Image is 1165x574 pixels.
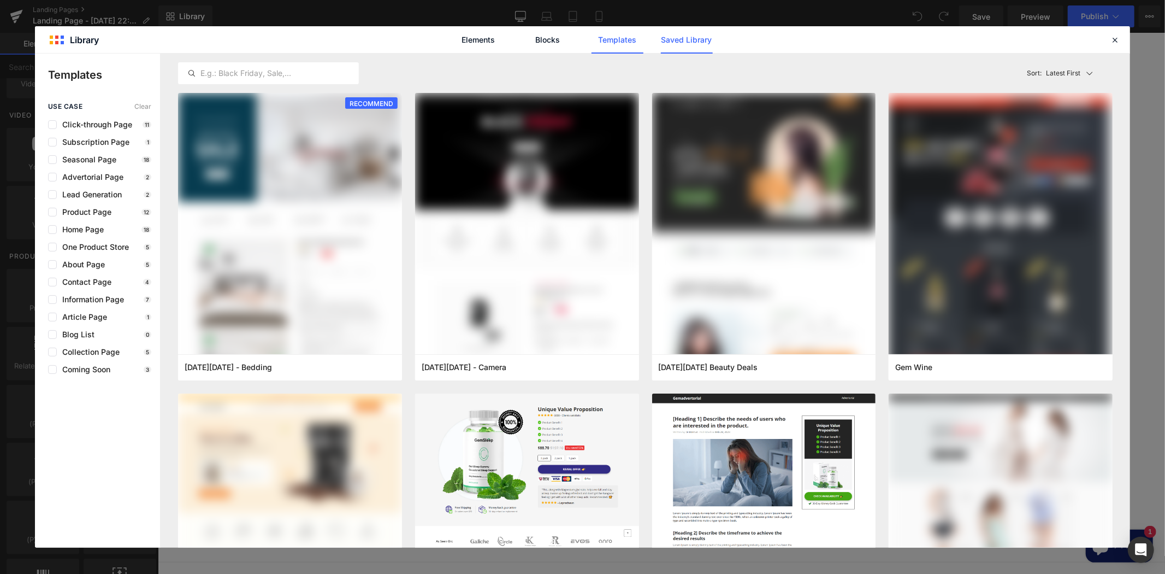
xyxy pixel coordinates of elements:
[279,11,414,34] summary: 最新のコンテスト Competitions
[144,244,151,250] p: 5
[1023,62,1113,84] button: Latest FirstSort:Latest First
[144,191,151,198] p: 2
[57,330,94,339] span: Blog List
[652,93,876,394] img: bb39deda-7990-40f7-8e83-51ac06fbe917.png
[144,366,151,373] p: 3
[762,33,786,57] summary: 検索
[592,26,643,54] a: Templates
[57,225,104,234] span: Home Page
[285,17,399,27] span: 最新のコンテスト Competitions
[193,172,814,185] p: Start building your page
[57,260,105,269] span: About Page
[453,26,505,54] a: Elements
[285,63,456,73] span: 【イギリス サマーキャンプ】XUK Camps [DATE]
[144,261,151,268] p: 5
[57,295,124,304] span: Information Page
[185,362,272,372] span: Cyber Monday - Bedding
[279,57,462,80] a: 【イギリス サマーキャンプ】XUK Camps [DATE]
[1046,68,1081,78] p: Latest First
[895,362,932,372] span: Gem Wine
[48,103,82,110] span: use case
[57,313,107,321] span: Article Page
[659,362,758,372] span: Black Friday Beauty Deals
[413,11,493,34] a: 会社概要 About us
[193,336,814,343] p: or Drag & Drop elements from left sidebar
[57,173,123,181] span: Advertorial Page
[345,97,398,110] span: RECOMMEND
[57,120,132,129] span: Click-through Page
[1128,537,1154,563] div: Open Intercom Messenger
[285,40,399,50] span: 歴代受賞者 GASCA Elite Winners
[144,349,151,355] p: 5
[57,155,116,164] span: Seasonal Page
[203,31,263,61] img: GASCA-japan
[145,139,151,145] p: 1
[57,208,111,216] span: Product Page
[889,93,1113,394] img: 415fe324-69a9-4270-94dc-8478512c9daa.png
[57,138,129,147] span: Subscription Page
[610,34,654,57] a: Affiliates
[48,67,160,83] p: Templates
[594,11,687,34] a: 審査員 Panel of judges
[420,17,486,27] span: 会社概要 About us
[57,278,111,286] span: Contact Page
[141,209,151,215] p: 12
[144,174,151,180] p: 2
[499,17,587,27] span: お問い合わせ Contact us
[925,497,998,532] inbox-online-store-chat: Shopifyオンラインストアチャット
[144,296,151,303] p: 7
[143,121,151,128] p: 11
[493,11,594,34] a: お問い合わせ Contact us
[141,226,151,233] p: 18
[145,314,151,320] p: 1
[600,17,680,27] span: 審査員 Panel of judges
[179,67,358,80] input: E.g.: Black Friday, Sale,...
[412,40,604,50] span: 【無料プリント・イラスト素材Free Download Area】
[422,362,506,372] span: Black Friday - Camera
[1027,69,1042,77] span: Sort:
[57,365,110,374] span: Coming Soon
[661,26,713,54] a: Saved Library
[57,190,122,199] span: Lead Generation
[522,26,574,54] a: Blocks
[616,40,647,50] span: Affiliates
[134,103,151,110] span: Clear
[57,348,120,356] span: Collection Page
[143,279,151,285] p: 4
[141,156,151,163] p: 18
[454,305,553,327] a: Explore Template
[144,331,151,338] p: 0
[57,243,129,251] span: One Product Store
[405,34,610,57] a: 【無料プリント・イラスト素材Free Download Area】
[279,34,405,57] a: 歴代受賞者 GASCA Elite Winners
